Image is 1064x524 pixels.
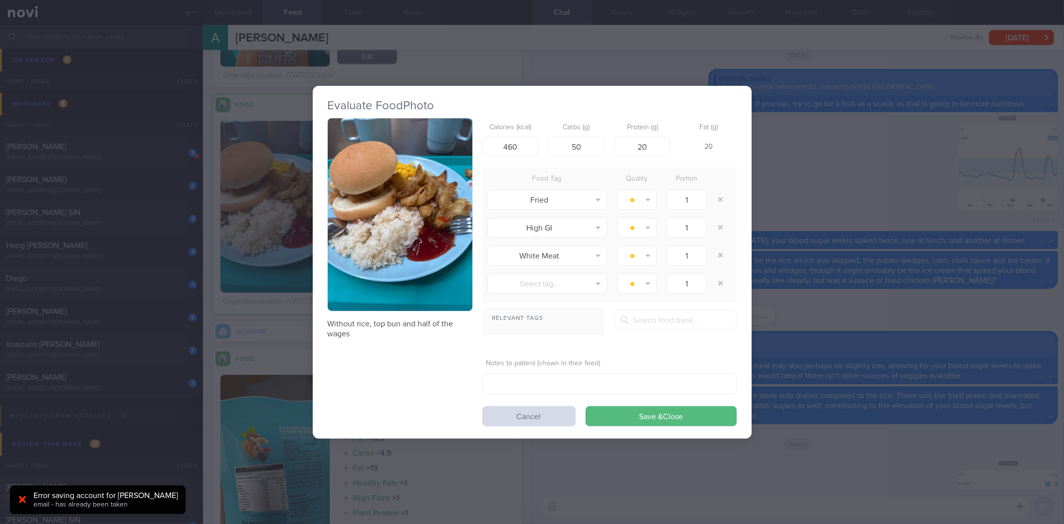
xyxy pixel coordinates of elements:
input: 250 [482,137,539,157]
button: Select tag... [487,273,607,293]
input: 9 [615,137,671,157]
input: 33 [548,137,605,157]
button: Save &Close [586,406,737,426]
label: Notes to patient (shown in their feed) [486,359,733,368]
label: Carbs (g) [552,123,601,132]
button: Cancel [482,406,576,426]
input: 1.0 [667,218,707,238]
label: Calories (kcal) [486,123,535,132]
button: White Meat [487,246,607,265]
div: Food Tag [482,172,612,186]
div: Error saving account for [PERSON_NAME] [33,491,178,501]
img: Without rice, top bun and half of the wages [328,118,472,311]
p: Without rice, top bun and half of the wages [328,319,472,339]
button: Fried [487,190,607,210]
input: Search food bank... [615,310,737,330]
input: 1.0 [667,246,707,265]
span: email - has already been taken [33,501,128,508]
div: Portion [662,172,712,186]
input: 1.0 [667,190,707,210]
div: Quality [612,172,662,186]
h2: Evaluate Food Photo [328,98,737,113]
label: Protein (g) [619,123,667,132]
div: Relevant Tags [482,312,605,325]
input: 1.0 [667,273,707,293]
button: High GI [487,218,607,238]
div: 20 [680,137,737,158]
label: Fat (g) [684,123,733,132]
